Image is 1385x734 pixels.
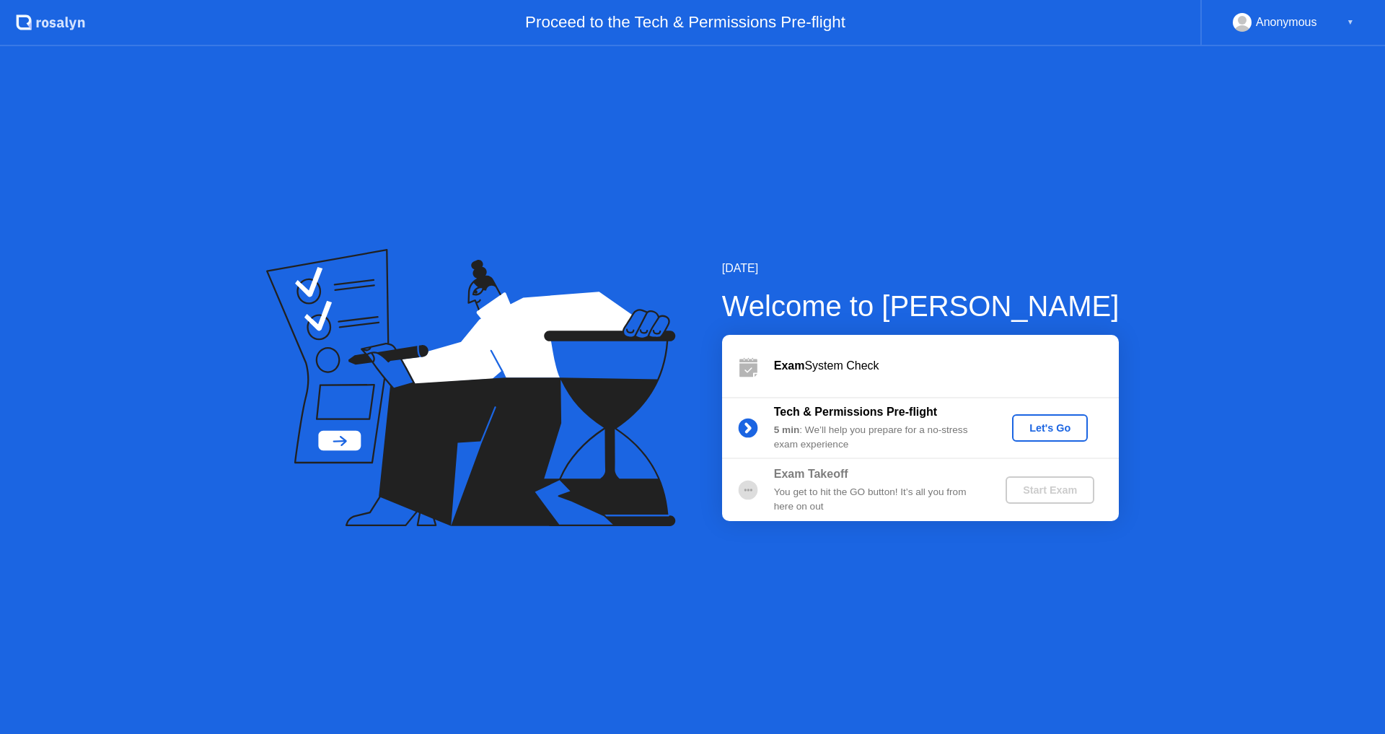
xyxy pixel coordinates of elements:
button: Start Exam [1006,476,1094,504]
div: Let's Go [1018,422,1082,434]
div: ▼ [1347,13,1354,32]
b: Exam Takeoff [774,468,848,480]
div: : We’ll help you prepare for a no-stress exam experience [774,423,982,453]
div: Start Exam [1011,484,1089,496]
div: Welcome to [PERSON_NAME] [722,284,1120,328]
div: System Check [774,357,1119,375]
button: Let's Go [1012,414,1088,442]
b: Tech & Permissions Pre-flight [774,406,937,418]
b: Exam [774,359,805,372]
div: You get to hit the GO button! It’s all you from here on out [774,485,982,515]
b: 5 min [774,424,800,435]
div: [DATE] [722,260,1120,277]
div: Anonymous [1256,13,1317,32]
